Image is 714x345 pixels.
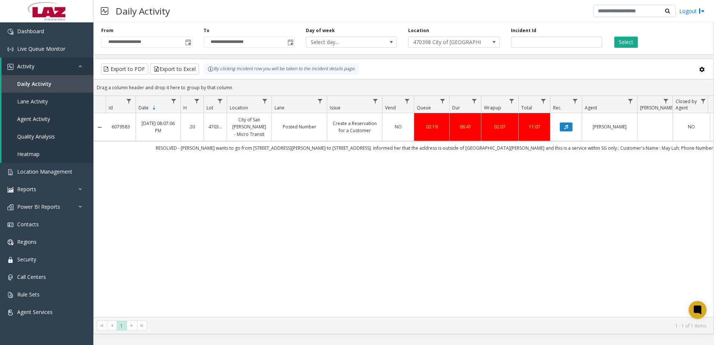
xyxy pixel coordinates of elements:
[169,96,179,106] a: Date Filter Menu
[699,7,705,15] img: logout
[7,29,13,35] img: 'icon'
[395,124,402,130] span: NO
[511,27,536,34] label: Incident Id
[101,2,108,20] img: pageIcon
[385,105,396,111] span: Vend
[570,96,580,106] a: Rec. Filter Menu
[192,96,202,106] a: H Filter Menu
[185,123,199,130] a: 20
[17,203,60,210] span: Power BI Reports
[7,204,13,210] img: 'icon'
[677,123,705,130] a: NO
[183,105,187,111] span: H
[230,105,248,111] span: Location
[112,2,174,20] h3: Daily Activity
[7,187,13,193] img: 'icon'
[208,66,214,72] img: infoIcon.svg
[7,46,13,52] img: 'icon'
[207,105,213,111] span: Lot
[17,150,40,158] span: Heatmap
[387,123,409,130] a: NO
[330,105,341,111] span: Issue
[232,116,267,138] a: City of San [PERSON_NAME] - Micro Transit
[94,96,714,317] div: Data table
[661,96,671,106] a: Parker Filter Menu
[94,81,714,94] div: Drag a column header and drop it here to group by that column
[1,93,93,110] a: Lane Activity
[124,96,134,106] a: Id Filter Menu
[7,222,13,228] img: 'icon'
[110,123,131,130] a: 6079583
[523,123,546,130] a: 11:07
[402,96,412,106] a: Vend Filter Menu
[332,120,378,134] a: Create a Reservation for a Customer
[553,105,562,111] span: Rec.
[698,96,708,106] a: Closed by Agent Filter Menu
[17,291,40,298] span: Rule Sets
[151,105,157,111] span: Sortable
[625,96,636,106] a: Agent Filter Menu
[109,105,113,111] span: Id
[7,292,13,298] img: 'icon'
[454,123,476,130] a: 06:41
[408,27,429,34] label: Location
[17,168,72,175] span: Location Management
[286,37,294,47] span: Toggle popup
[7,257,13,263] img: 'icon'
[507,96,517,106] a: Wrapup Filter Menu
[17,98,48,105] span: Lane Activity
[1,75,93,93] a: Daily Activity
[1,110,93,128] a: Agent Activity
[417,105,431,111] span: Queue
[208,123,222,130] a: 470398
[17,238,37,245] span: Regions
[587,123,633,130] a: [PERSON_NAME]
[1,128,93,145] a: Quality Analysis
[469,96,479,106] a: Dur Filter Menu
[484,105,501,111] span: Wrapup
[688,124,695,130] span: NO
[94,124,106,130] a: Collapse Details
[419,123,445,130] a: 02:19
[117,321,127,331] span: Page 1
[7,239,13,245] img: 'icon'
[101,27,114,34] label: From
[152,323,706,329] kendo-pager-info: 1 - 1 of 1 items
[101,63,148,75] button: Export to PDF
[1,57,93,75] a: Activity
[139,105,149,111] span: Date
[614,37,638,48] button: Select
[679,7,705,15] a: Logout
[521,105,532,111] span: Total
[7,169,13,175] img: 'icon'
[17,133,55,140] span: Quality Analysis
[17,45,65,52] span: Live Queue Monitor
[306,27,335,34] label: Day of week
[204,63,359,75] div: By clicking Incident row you will be taken to the incident details page.
[452,105,460,111] span: Dur
[17,115,50,122] span: Agent Activity
[215,96,225,106] a: Lot Filter Menu
[7,274,13,280] img: 'icon'
[438,96,448,106] a: Queue Filter Menu
[17,80,52,87] span: Daily Activity
[17,256,36,263] span: Security
[486,123,514,130] a: 02:07
[306,37,379,47] span: Select day...
[17,308,53,316] span: Agent Services
[17,221,39,228] span: Contacts
[7,310,13,316] img: 'icon'
[17,63,34,70] span: Activity
[274,105,285,111] span: Lane
[204,27,209,34] label: To
[1,145,93,163] a: Heatmap
[370,96,381,106] a: Issue Filter Menu
[184,37,192,47] span: Toggle popup
[17,28,44,35] span: Dashboard
[585,105,597,111] span: Agent
[17,186,36,193] span: Reports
